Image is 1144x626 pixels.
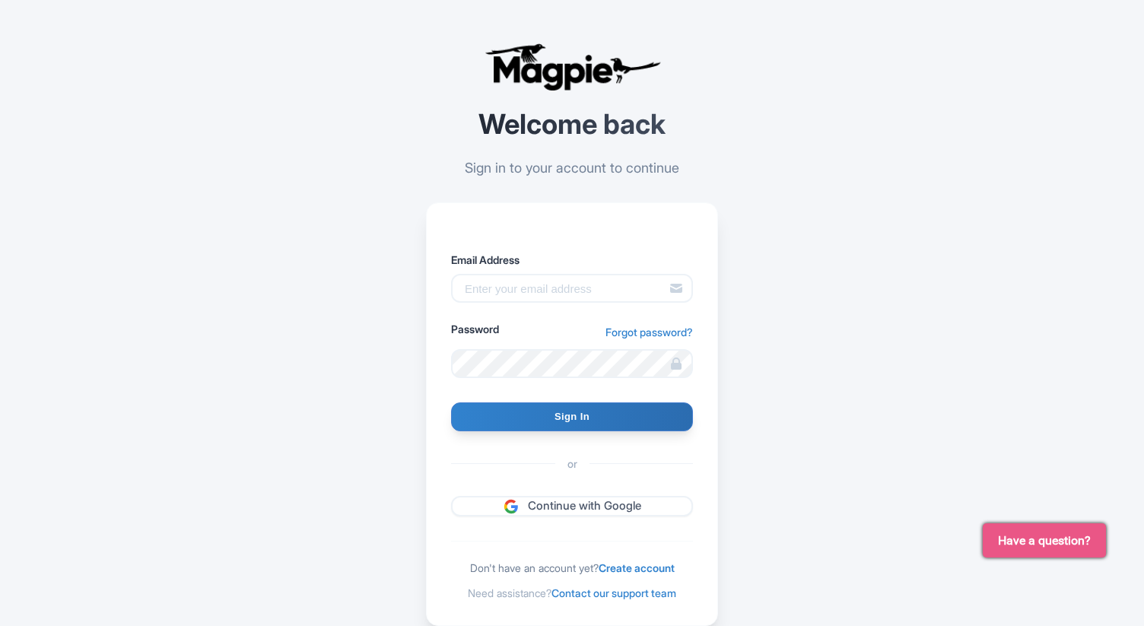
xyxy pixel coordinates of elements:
[426,110,718,140] h2: Welcome back
[451,402,693,431] input: Sign In
[551,586,676,599] a: Contact our support team
[451,585,693,601] div: Need assistance?
[555,456,589,472] span: or
[983,523,1106,558] button: Have a question?
[451,560,693,576] div: Don't have an account yet?
[481,43,663,91] img: logo-ab69f6fb50320c5b225c76a69d11143b.png
[998,532,1091,550] span: Have a question?
[605,324,693,340] a: Forgot password?
[599,561,675,574] a: Create account
[451,321,499,337] label: Password
[451,252,693,268] label: Email Address
[451,274,693,303] input: Enter your email address
[451,496,693,516] a: Continue with Google
[426,157,718,178] p: Sign in to your account to continue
